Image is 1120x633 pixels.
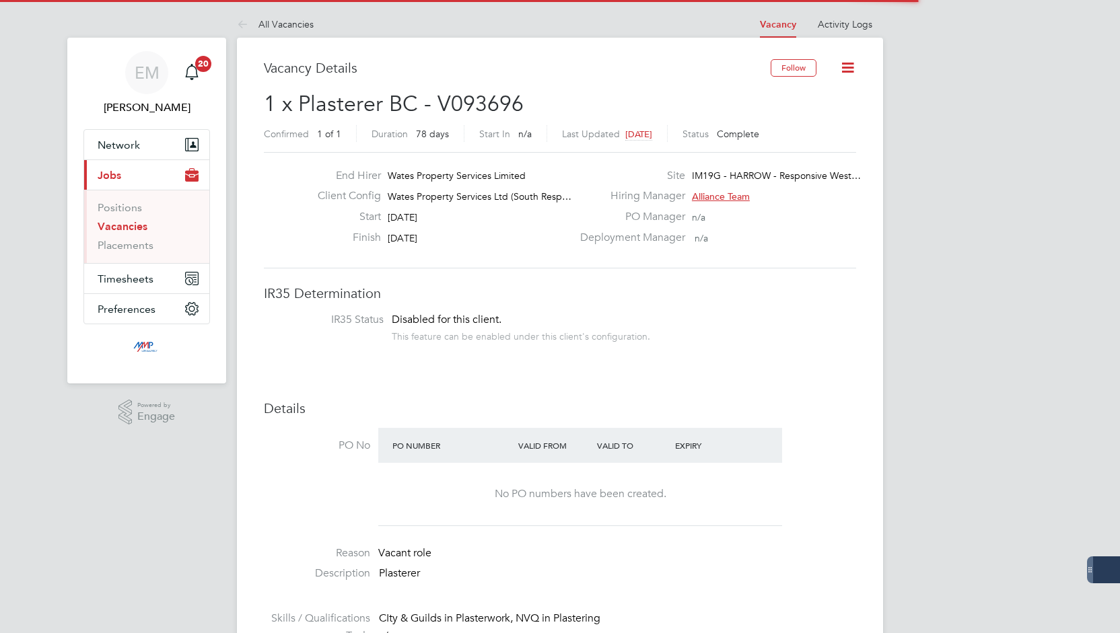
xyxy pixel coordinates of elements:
[692,170,861,182] span: IM19G - HARROW - Responsive West…
[392,313,501,326] span: Disabled for this client.
[717,128,759,140] span: Complete
[771,59,816,77] button: Follow
[378,546,431,560] span: Vacant role
[264,59,771,77] h3: Vacancy Details
[317,128,341,140] span: 1 of 1
[379,611,856,626] div: CIty & Guilds in Plasterwork, NVQ in Plastering
[818,18,872,30] a: Activity Logs
[195,56,211,72] span: 20
[594,433,672,457] div: Valid To
[237,18,314,30] a: All Vacancies
[98,220,147,233] a: Vacancies
[264,546,370,560] label: Reason
[98,139,140,151] span: Network
[372,128,408,140] label: Duration
[67,38,226,383] nav: Main navigation
[178,51,205,94] a: 20
[264,128,309,140] label: Confirmed
[572,169,685,183] label: Site
[118,400,176,425] a: Powered byEngage
[264,439,370,453] label: PO No
[572,210,685,224] label: PO Manager
[307,231,381,245] label: Finish
[695,232,708,244] span: n/a
[84,190,209,263] div: Jobs
[672,433,750,457] div: Expiry
[518,128,532,140] span: n/a
[692,211,705,223] span: n/a
[277,313,384,327] label: IR35 Status
[692,190,750,202] span: Alliance Team
[264,566,370,581] label: Description
[264,91,524,117] span: 1 x Plasterer BC - V093696
[416,128,449,140] span: 78 days
[135,64,160,81] span: EM
[98,201,142,214] a: Positions
[137,411,175,422] span: Engage
[98,303,155,315] span: Preferences
[264,400,856,417] h3: Details
[307,169,381,183] label: End Hirer
[307,189,381,203] label: Client Config
[572,189,685,203] label: Hiring Manager
[388,232,417,244] span: [DATE]
[515,433,594,457] div: Valid From
[388,190,571,202] span: Wates Property Services Ltd (South Resp…
[98,272,153,285] span: Timesheets
[379,566,856,581] p: Plasterer
[307,210,381,224] label: Start
[264,285,856,302] h3: IR35 Determination
[392,487,769,501] div: No PO numbers have been created.
[128,338,166,359] img: mmpconsultancy-logo-retina.png
[98,239,153,252] a: Placements
[682,128,709,140] label: Status
[84,130,209,159] button: Network
[562,128,620,140] label: Last Updated
[760,19,796,30] a: Vacancy
[83,100,210,116] span: Emily Mcbride
[479,128,510,140] label: Start In
[572,231,685,245] label: Deployment Manager
[83,51,210,116] a: EM[PERSON_NAME]
[392,327,650,342] div: This feature can be enabled under this client's configuration.
[264,611,370,626] label: Skills / Qualifications
[625,128,652,140] span: [DATE]
[388,170,526,182] span: Wates Property Services Limited
[98,169,121,182] span: Jobs
[84,294,209,324] button: Preferences
[84,160,209,190] button: Jobs
[137,400,175,411] span: Powered by
[388,211,417,223] span: [DATE]
[83,338,210,359] a: Go to home page
[389,433,515,457] div: PO Number
[84,264,209,293] button: Timesheets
